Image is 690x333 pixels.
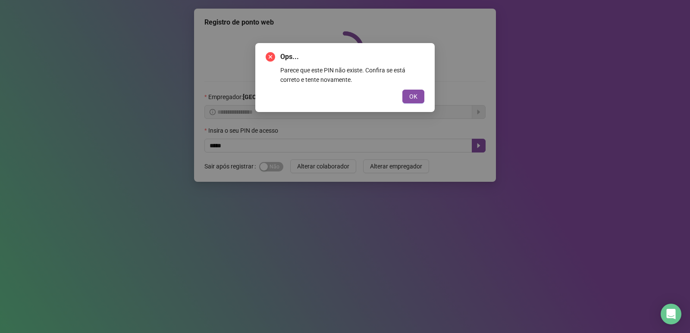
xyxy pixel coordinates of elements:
[280,52,424,62] span: Ops...
[409,92,417,101] span: OK
[661,304,681,324] div: Open Intercom Messenger
[402,90,424,103] button: OK
[266,52,275,62] span: close-circle
[280,65,424,84] div: Parece que este PIN não existe. Confira se está correto e tente novamente.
